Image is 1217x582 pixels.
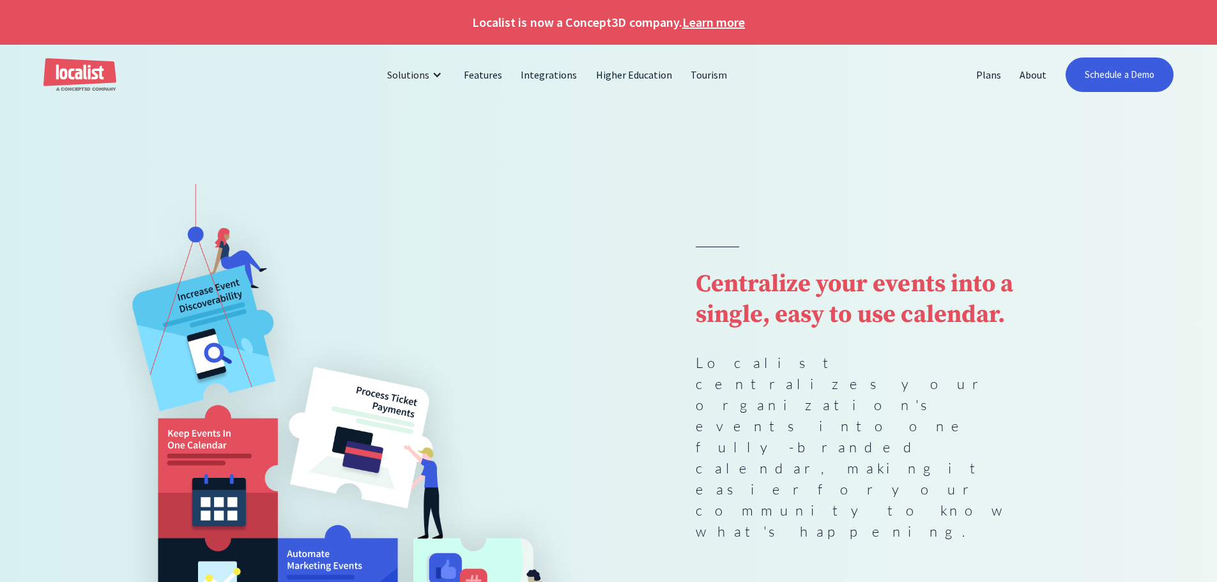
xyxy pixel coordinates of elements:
a: home [43,58,116,92]
a: Tourism [682,59,737,90]
div: Solutions [378,59,455,90]
a: Features [455,59,512,90]
a: Schedule a Demo [1066,57,1174,92]
a: About [1011,59,1056,90]
strong: Centralize your events into a single, easy to use calendar. [696,269,1013,330]
a: Integrations [512,59,586,90]
p: Localist centralizes your organization's events into one fully-branded calendar, making it easier... [696,352,1043,542]
a: Higher Education [587,59,682,90]
div: Solutions [387,67,429,82]
a: Learn more [682,13,745,32]
a: Plans [967,59,1011,90]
